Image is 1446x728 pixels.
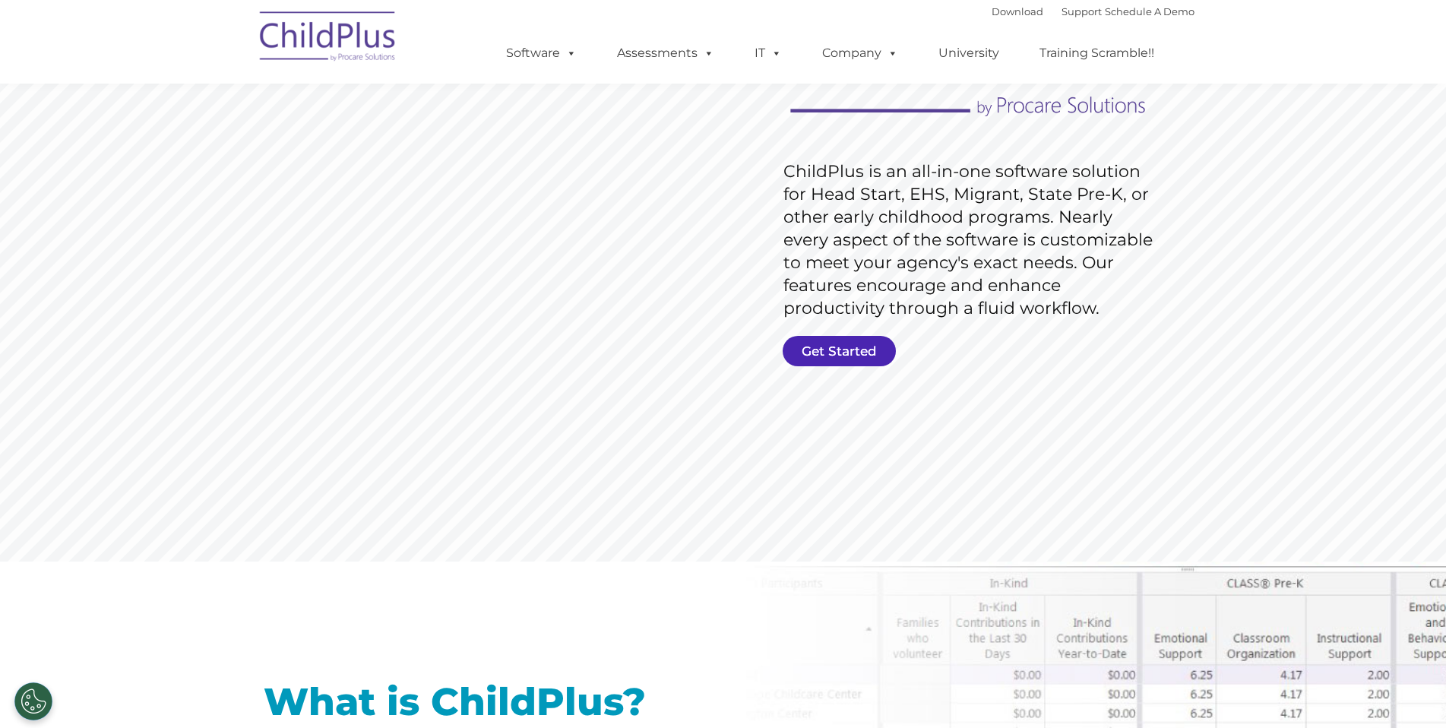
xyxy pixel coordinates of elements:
[992,5,1194,17] font: |
[783,336,896,366] a: Get Started
[807,38,913,68] a: Company
[491,38,592,68] a: Software
[14,682,52,720] button: Cookies Settings
[783,160,1160,320] rs-layer: ChildPlus is an all-in-one software solution for Head Start, EHS, Migrant, State Pre-K, or other ...
[1024,38,1169,68] a: Training Scramble!!
[923,38,1014,68] a: University
[1062,5,1102,17] a: Support
[602,38,729,68] a: Assessments
[252,1,404,77] img: ChildPlus by Procare Solutions
[992,5,1043,17] a: Download
[1370,655,1446,728] iframe: Chat Widget
[1105,5,1194,17] a: Schedule A Demo
[739,38,797,68] a: IT
[264,683,712,721] h1: What is ChildPlus?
